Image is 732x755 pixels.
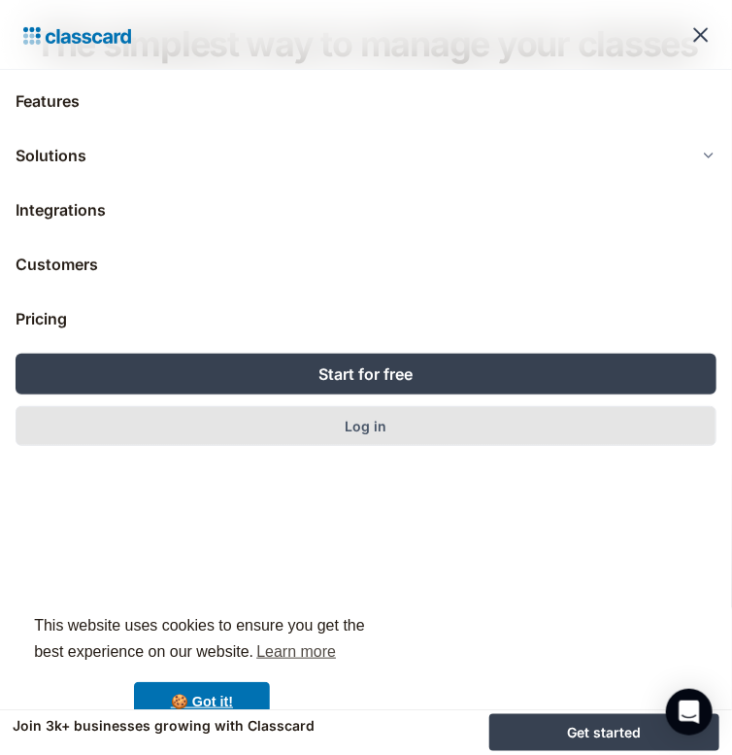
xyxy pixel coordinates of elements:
[666,689,713,736] div: Open Intercom Messenger
[253,637,339,667] a: learn more about cookies
[16,354,716,395] a: Start for free
[16,78,716,124] a: Features
[16,21,131,49] a: Logo
[678,12,716,58] div: menu
[13,714,474,738] div: Join 3k+ businesses growing with Classcard
[16,187,716,233] a: Integrations
[346,416,387,436] div: Log in
[16,241,716,288] a: Customers
[16,295,716,342] a: Pricing
[134,682,270,721] a: dismiss cookie message
[16,132,716,179] div: Solutions
[319,362,414,386] div: Start for free
[16,144,86,167] div: Solutions
[16,406,716,446] a: Log in
[34,614,370,667] span: This website uses cookies to ensure you get the best experience on our website.
[489,714,719,751] a: Get started
[16,596,388,739] div: cookieconsent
